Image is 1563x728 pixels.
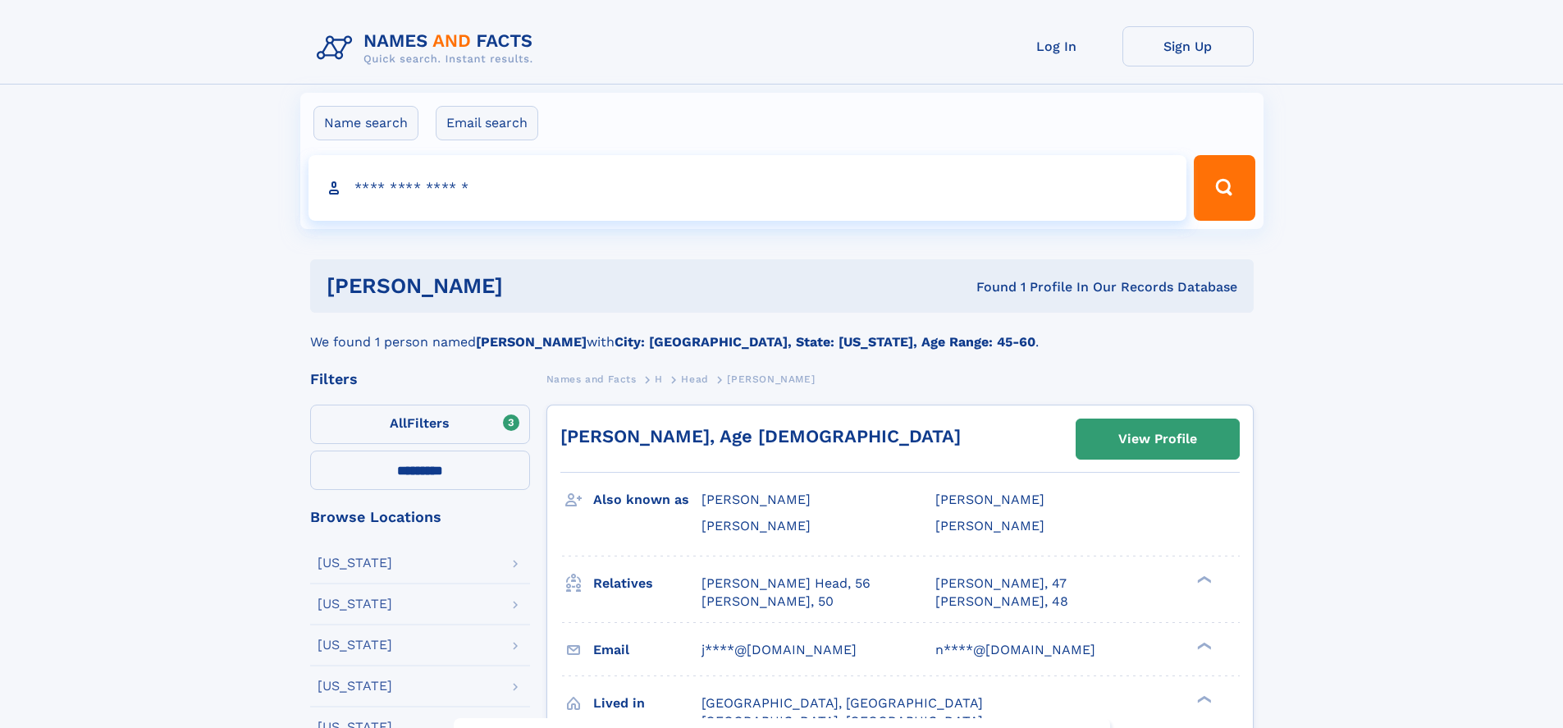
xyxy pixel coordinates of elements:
[1076,419,1239,459] a: View Profile
[727,373,815,385] span: [PERSON_NAME]
[546,369,637,389] a: Names and Facts
[436,106,538,140] label: Email search
[390,415,407,431] span: All
[615,334,1035,350] b: City: [GEOGRAPHIC_DATA], State: [US_STATE], Age Range: 45-60
[991,26,1122,66] a: Log In
[310,313,1254,352] div: We found 1 person named with .
[935,518,1044,533] span: [PERSON_NAME]
[593,570,702,598] h3: Relatives
[593,689,702,717] h3: Lived in
[1118,420,1197,458] div: View Profile
[593,486,702,514] h3: Also known as
[318,556,392,570] div: [US_STATE]
[318,639,392,652] div: [US_STATE]
[655,369,663,389] a: H
[593,636,702,664] h3: Email
[308,155,1187,221] input: search input
[702,593,834,611] a: [PERSON_NAME], 50
[1122,26,1254,66] a: Sign Up
[655,373,663,385] span: H
[702,695,983,711] span: [GEOGRAPHIC_DATA], [GEOGRAPHIC_DATA]
[681,373,708,385] span: Head
[935,593,1068,611] a: [PERSON_NAME], 48
[310,405,530,444] label: Filters
[318,680,392,693] div: [US_STATE]
[702,518,811,533] span: [PERSON_NAME]
[681,369,708,389] a: Head
[1193,694,1213,704] div: ❯
[313,106,418,140] label: Name search
[1194,155,1255,221] button: Search Button
[560,426,961,446] a: [PERSON_NAME], Age [DEMOGRAPHIC_DATA]
[310,372,530,387] div: Filters
[310,26,546,71] img: Logo Names and Facts
[327,276,740,296] h1: [PERSON_NAME]
[702,492,811,507] span: [PERSON_NAME]
[935,575,1067,593] a: [PERSON_NAME], 47
[935,492,1044,507] span: [PERSON_NAME]
[739,278,1237,296] div: Found 1 Profile In Our Records Database
[476,334,587,350] b: [PERSON_NAME]
[318,598,392,611] div: [US_STATE]
[702,575,871,593] a: [PERSON_NAME] Head, 56
[1193,640,1213,651] div: ❯
[1193,574,1213,584] div: ❯
[310,510,530,524] div: Browse Locations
